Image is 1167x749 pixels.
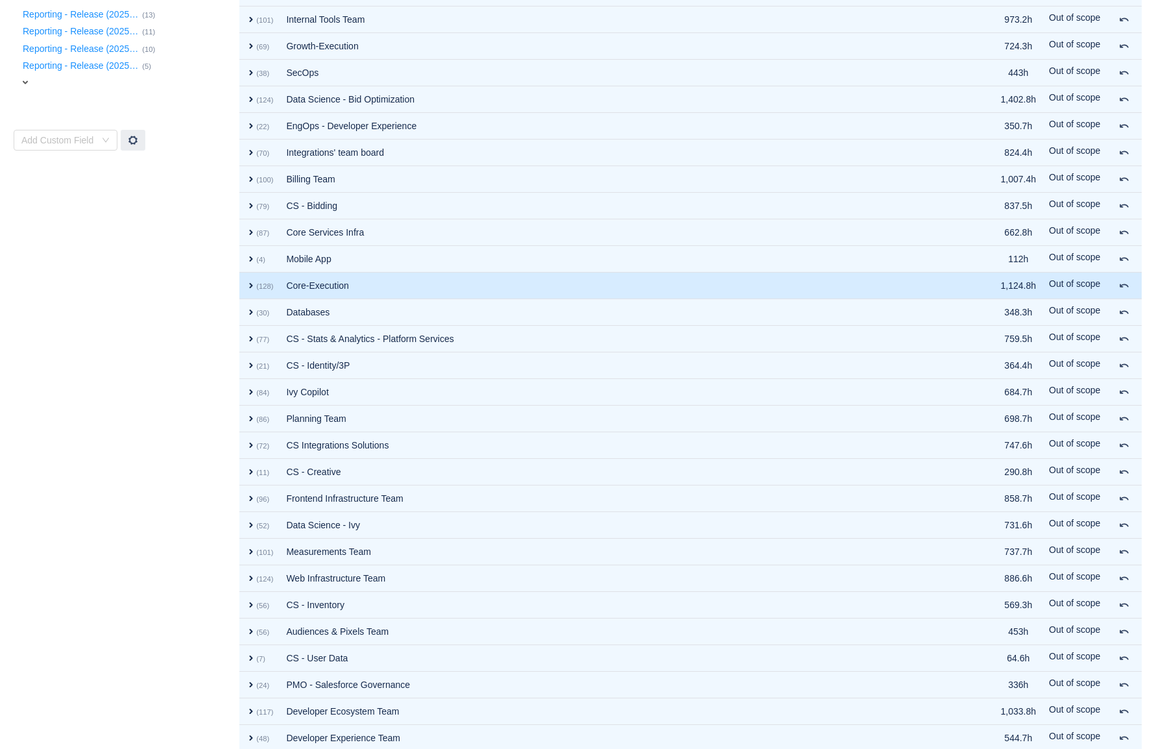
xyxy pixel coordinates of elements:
[246,254,256,264] span: expand
[994,326,1043,352] td: 759.5h
[256,575,273,583] small: (124)
[246,334,256,344] span: expand
[280,33,957,60] td: Growth-Execution
[280,140,957,166] td: Integrations' team board
[280,352,957,379] td: CS - Identity/3P
[1049,92,1100,103] span: Out of scope
[256,149,269,157] small: (70)
[246,94,256,104] span: expand
[994,166,1043,193] td: 1,007.4h
[1049,438,1100,448] span: Out of scope
[246,227,256,238] span: expand
[994,698,1043,725] td: 1,033.8h
[256,708,273,716] small: (117)
[1049,491,1100,502] span: Out of scope
[256,548,273,556] small: (101)
[280,432,957,459] td: CS Integrations Solutions
[994,512,1043,539] td: 731.6h
[21,134,95,147] div: Add Custom Field
[994,246,1043,273] td: 112h
[256,415,269,423] small: (86)
[1049,332,1100,342] span: Out of scope
[994,352,1043,379] td: 364.4h
[994,60,1043,86] td: 443h
[246,493,256,504] span: expand
[1049,358,1100,369] span: Out of scope
[256,96,273,104] small: (124)
[994,432,1043,459] td: 747.6h
[1049,39,1100,49] span: Out of scope
[142,28,155,36] small: (11)
[280,326,957,352] td: CS - Stats & Analytics - Platform Services
[246,280,256,291] span: expand
[256,495,269,503] small: (96)
[246,546,256,557] span: expand
[280,459,957,485] td: CS - Creative
[246,360,256,371] span: expand
[142,45,155,53] small: (10)
[994,140,1043,166] td: 824.4h
[994,6,1043,33] td: 973.2h
[246,307,256,317] span: expand
[994,485,1043,512] td: 858.7h
[1049,385,1100,395] span: Out of scope
[280,246,957,273] td: Mobile App
[280,166,957,193] td: Billing Team
[256,256,265,264] small: (4)
[280,645,957,672] td: CS - User Data
[246,467,256,477] span: expand
[280,406,957,432] td: Planning Team
[280,565,957,592] td: Web Infrastructure Team
[1049,199,1100,209] span: Out of scope
[256,602,269,609] small: (56)
[280,86,957,113] td: Data Science - Bid Optimization
[20,56,142,77] button: Reporting - Release (2025…
[1049,571,1100,582] span: Out of scope
[256,681,269,689] small: (24)
[20,4,142,25] button: Reporting - Release (2025…
[1049,465,1100,475] span: Out of scope
[280,6,957,33] td: Internal Tools Team
[256,309,269,317] small: (30)
[280,273,957,299] td: Core-Execution
[256,43,269,51] small: (69)
[1049,119,1100,129] span: Out of scope
[246,121,256,131] span: expand
[1049,651,1100,661] span: Out of scope
[1049,252,1100,262] span: Out of scope
[1049,12,1100,23] span: Out of scope
[280,539,957,565] td: Measurements Team
[256,442,269,450] small: (72)
[1049,545,1100,555] span: Out of scope
[246,387,256,397] span: expand
[246,653,256,663] span: expand
[994,645,1043,672] td: 64.6h
[256,123,269,130] small: (22)
[246,41,256,51] span: expand
[280,698,957,725] td: Developer Ecosystem Team
[994,672,1043,698] td: 336h
[1049,678,1100,688] span: Out of scope
[280,672,957,698] td: PMO - Salesforce Governance
[1049,598,1100,608] span: Out of scope
[1049,624,1100,635] span: Out of scope
[102,136,110,145] i: icon: down
[1049,66,1100,76] span: Out of scope
[142,11,155,19] small: (13)
[246,680,256,690] span: expand
[20,38,142,59] button: Reporting - Release (2025…
[256,655,265,663] small: (7)
[994,219,1043,246] td: 662.8h
[994,193,1043,219] td: 837.5h
[20,77,30,88] span: expand
[256,362,269,370] small: (21)
[994,299,1043,326] td: 348.3h
[20,21,142,42] button: Reporting - Release (2025…
[994,539,1043,565] td: 737.7h
[256,628,269,636] small: (56)
[280,113,957,140] td: EngOps - Developer Experience
[246,440,256,450] span: expand
[256,16,273,24] small: (101)
[246,600,256,610] span: expand
[246,520,256,530] span: expand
